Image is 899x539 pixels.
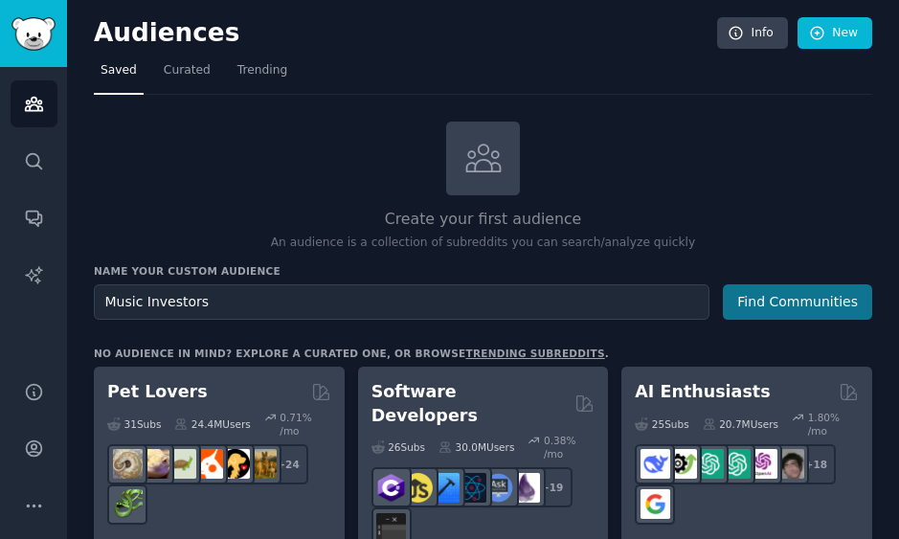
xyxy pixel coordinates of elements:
[532,467,573,507] div: + 19
[483,473,513,503] img: AskComputerScience
[94,235,872,252] p: An audience is a collection of subreddits you can search/analyze quickly
[721,449,751,479] img: chatgpt_prompts_
[167,449,196,479] img: turtle
[94,18,717,49] h2: Audiences
[113,489,143,519] img: herpetology
[94,56,144,95] a: Saved
[113,449,143,479] img: ballpython
[808,411,859,438] div: 1.80 % /mo
[544,434,595,460] div: 0.38 % /mo
[723,284,872,320] button: Find Communities
[376,473,406,503] img: csharp
[717,17,788,50] a: Info
[798,17,872,50] a: New
[703,411,778,438] div: 20.7M Users
[748,449,777,479] img: OpenAIDev
[641,449,670,479] img: DeepSeek
[510,473,540,503] img: elixir
[94,284,709,320] input: Pick a short name, like "Digital Marketers" or "Movie-Goers"
[237,62,287,79] span: Trending
[107,411,161,438] div: 31 Sub s
[457,473,486,503] img: reactnative
[268,444,308,484] div: + 24
[231,56,294,95] a: Trending
[635,411,688,438] div: 25 Sub s
[641,489,670,519] img: GoogleGeminiAI
[430,473,460,503] img: iOSProgramming
[164,62,211,79] span: Curated
[140,449,169,479] img: leopardgeckos
[371,434,425,460] div: 26 Sub s
[371,380,569,427] h2: Software Developers
[667,449,697,479] img: AItoolsCatalog
[174,411,250,438] div: 24.4M Users
[694,449,724,479] img: chatgpt_promptDesign
[11,17,56,51] img: GummySearch logo
[796,444,836,484] div: + 18
[465,348,604,359] a: trending subreddits
[107,380,208,404] h2: Pet Lovers
[775,449,804,479] img: ArtificalIntelligence
[403,473,433,503] img: learnjavascript
[193,449,223,479] img: cockatiel
[94,347,609,360] div: No audience in mind? Explore a curated one, or browse .
[438,434,514,460] div: 30.0M Users
[94,208,872,232] h2: Create your first audience
[635,380,770,404] h2: AI Enthusiasts
[247,449,277,479] img: dogbreed
[101,62,137,79] span: Saved
[220,449,250,479] img: PetAdvice
[280,411,330,438] div: 0.71 % /mo
[157,56,217,95] a: Curated
[94,264,872,278] h3: Name your custom audience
